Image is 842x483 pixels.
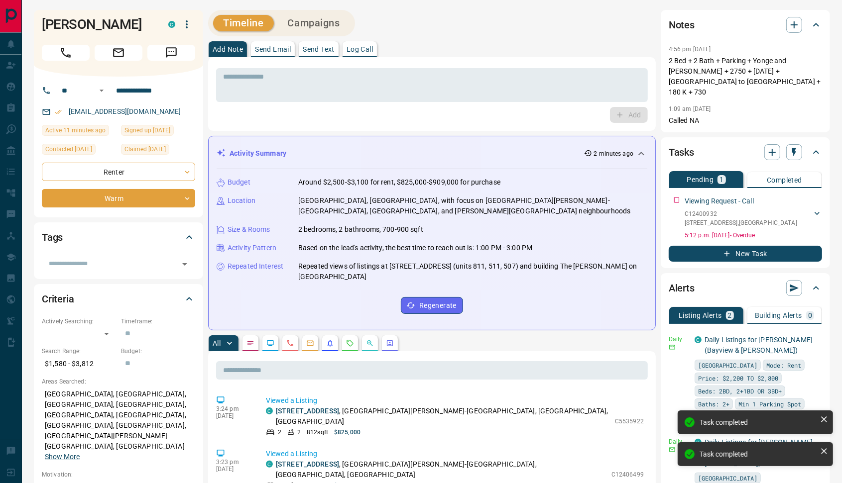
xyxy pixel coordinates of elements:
p: Search Range: [42,347,116,356]
p: Send Text [303,46,335,53]
div: Mon Aug 25 2025 [121,125,195,139]
p: Based on the lead's activity, the best time to reach out is: 1:00 PM - 3:00 PM [298,243,532,253]
p: Pending [687,176,714,183]
p: Repeated Interest [228,261,283,272]
h2: Notes [669,17,695,33]
p: 2 Bed + 2 Bath + Parking + Yonge and [PERSON_NAME] + 2750 + [DATE] + [GEOGRAPHIC_DATA] to [GEOGRA... [669,56,822,97]
p: , [GEOGRAPHIC_DATA][PERSON_NAME]-[GEOGRAPHIC_DATA], [GEOGRAPHIC_DATA], [GEOGRAPHIC_DATA] [276,406,610,427]
p: $825,000 [334,428,361,437]
p: Budget: [121,347,195,356]
p: C5535922 [615,417,644,426]
p: Viewed a Listing [266,449,644,459]
svg: Calls [286,339,294,347]
p: , [GEOGRAPHIC_DATA][PERSON_NAME]-[GEOGRAPHIC_DATA], [GEOGRAPHIC_DATA], [GEOGRAPHIC_DATA] [276,459,606,480]
svg: Requests [346,339,354,347]
span: Claimed [DATE] [124,144,166,154]
span: [GEOGRAPHIC_DATA] [698,360,757,370]
span: Email [95,45,142,61]
p: Timeframe: [121,317,195,326]
div: condos.ca [266,407,273,414]
p: 3:24 pm [216,405,251,412]
p: All [213,340,221,347]
p: Around $2,500-$3,100 for rent, $825,000-$909,000 for purchase [298,177,500,188]
span: Contacted [DATE] [45,144,92,154]
p: [STREET_ADDRESS] , [GEOGRAPHIC_DATA] [685,218,797,227]
svg: Email [669,344,676,351]
svg: Notes [246,339,254,347]
p: 4:56 pm [DATE] [669,46,711,53]
span: Price: $2,200 TO $2,800 [698,373,778,383]
div: Task completed [700,450,816,458]
p: 2 [278,428,281,437]
span: Mode: Rent [766,360,801,370]
p: Actively Searching: [42,317,116,326]
p: Motivation: [42,470,195,479]
span: Message [147,45,195,61]
a: [STREET_ADDRESS] [276,460,339,468]
p: Building Alerts [755,312,802,319]
svg: Listing Alerts [326,339,334,347]
p: C12400932 [685,209,797,218]
span: Min 1 Parking Spot [738,399,801,409]
p: Add Note [213,46,243,53]
button: New Task [669,246,822,262]
p: Called NA [669,115,822,126]
p: Location [228,195,255,206]
p: 2 minutes ago [594,149,633,158]
p: 1:09 am [DATE] [669,105,711,112]
svg: Agent Actions [386,339,394,347]
p: [DATE] [216,412,251,419]
p: Activity Pattern [228,243,276,253]
div: Notes [669,13,822,37]
div: Activity Summary2 minutes ago [217,144,647,163]
p: Daily [669,437,689,446]
p: Size & Rooms [228,224,270,235]
p: 1 [720,176,723,183]
h2: Criteria [42,291,74,307]
p: $1,580 - $3,812 [42,356,116,372]
p: Budget [228,177,250,188]
span: Signed up [DATE] [124,125,170,135]
a: Daily Listings for [PERSON_NAME] (Bayview & [PERSON_NAME]) [705,336,813,354]
div: condos.ca [168,21,175,28]
a: [EMAIL_ADDRESS][DOMAIN_NAME] [69,107,181,115]
div: Mon Aug 25 2025 [42,144,116,158]
svg: Emails [306,339,314,347]
div: Task completed [700,418,816,426]
button: Timeline [213,15,274,31]
p: 2 [728,312,732,319]
p: C12406499 [611,470,644,479]
span: Beds: 2BD, 2+1BD OR 3BD+ [698,386,782,396]
div: Mon Aug 25 2025 [121,144,195,158]
p: 5:12 p.m. [DATE] - Overdue [685,231,822,240]
a: [STREET_ADDRESS] [276,407,339,415]
span: Baths: 2+ [698,399,729,409]
p: 0 [808,312,812,319]
div: condos.ca [695,336,702,343]
h2: Tags [42,229,63,245]
p: 2 [297,428,301,437]
p: Daily [669,335,689,344]
span: Active 11 minutes ago [45,125,106,135]
svg: Email [669,446,676,453]
p: [DATE] [216,466,251,473]
div: Tasks [669,140,822,164]
div: C12400932[STREET_ADDRESS],[GEOGRAPHIC_DATA] [685,207,822,229]
button: Open [96,85,108,97]
p: Send Email [255,46,291,53]
p: Completed [767,177,802,184]
svg: Lead Browsing Activity [266,339,274,347]
div: Tue Sep 16 2025 [42,125,116,139]
div: condos.ca [266,461,273,468]
svg: Opportunities [366,339,374,347]
span: [GEOGRAPHIC_DATA] [698,473,757,483]
p: Viewing Request - Call [685,196,754,206]
p: [GEOGRAPHIC_DATA], [GEOGRAPHIC_DATA], [GEOGRAPHIC_DATA], [GEOGRAPHIC_DATA], [GEOGRAPHIC_DATA], [G... [42,386,195,465]
button: Open [178,257,192,271]
p: [GEOGRAPHIC_DATA], [GEOGRAPHIC_DATA], with focus on [GEOGRAPHIC_DATA][PERSON_NAME]-[GEOGRAPHIC_DA... [298,195,647,216]
p: 812 sqft [307,428,328,437]
button: Regenerate [401,297,463,314]
h1: [PERSON_NAME] [42,16,153,32]
p: Log Call [347,46,373,53]
svg: Email Verified [55,108,62,115]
